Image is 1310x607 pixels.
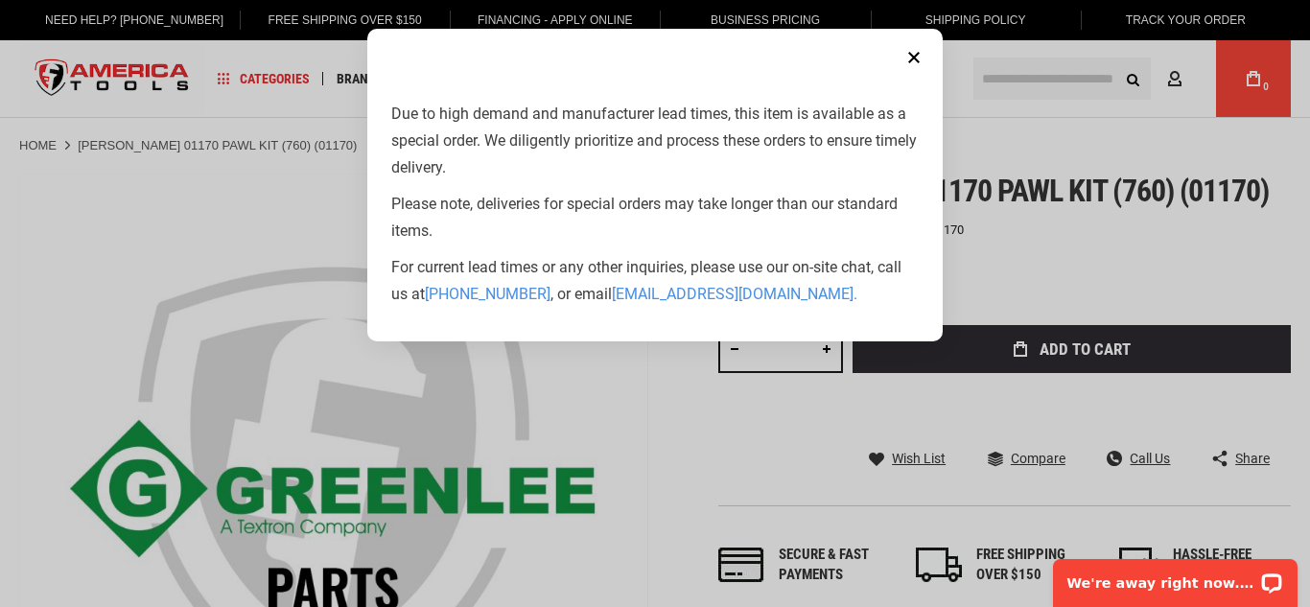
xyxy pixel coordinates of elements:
[1041,547,1310,607] iframe: LiveChat chat widget
[425,285,550,303] a: [PHONE_NUMBER]
[391,254,919,308] p: For current lead times or any other inquiries, please use our on-site chat, call us at , or email
[612,285,857,303] a: [EMAIL_ADDRESS][DOMAIN_NAME].
[391,101,919,181] p: Due to high demand and manufacturer lead times, this item is available as a special order. We dil...
[391,191,919,245] p: Please note, deliveries for special orders may take longer than our standard items.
